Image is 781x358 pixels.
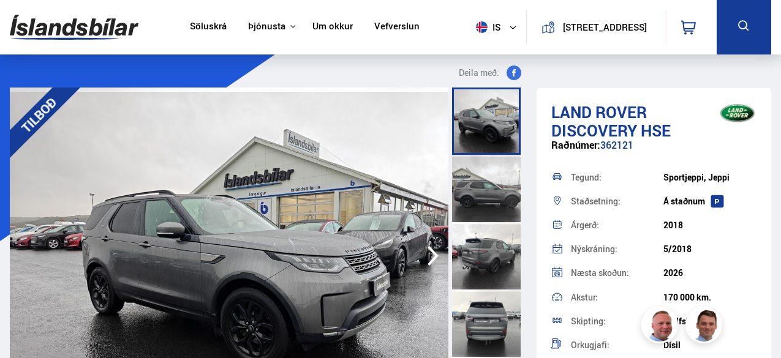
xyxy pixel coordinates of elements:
button: Þjónusta [248,21,285,32]
button: [STREET_ADDRESS] [560,22,650,32]
a: Vefverslun [374,21,420,34]
button: Deila með: [454,65,526,80]
div: Næsta skoðun: [571,269,664,277]
div: Nýskráning: [571,245,664,253]
span: Raðnúmer: [551,138,600,152]
div: Sportjeppi, Jeppi [663,173,756,182]
img: FbJEzSuNWCJXmdc-.webp [687,308,724,345]
a: Um okkur [312,21,353,34]
span: Deila með: [459,65,499,80]
div: 2026 [663,268,756,278]
div: Orkugjafi: [571,341,664,349]
a: Söluskrá [190,21,227,34]
div: Dísil [663,340,756,350]
span: is [471,21,502,33]
div: Á staðnum [663,196,756,206]
img: G0Ugv5HjCgRt.svg [10,7,138,47]
img: svg+xml;base64,PHN2ZyB4bWxucz0iaHR0cDovL3d3dy53My5vcmcvMjAwMC9zdmciIHdpZHRoPSI1MTIiIGhlaWdodD0iNT... [476,21,488,33]
div: 362121 [551,140,756,163]
div: 2018 [663,220,756,230]
div: Árgerð: [571,221,664,229]
div: Staðsetning: [571,197,664,206]
img: siFngHWaQ9KaOqBr.png [643,308,680,345]
img: brand logo [713,94,762,132]
button: is [471,9,526,45]
div: 170 000 km. [663,293,756,302]
div: 5/2018 [663,244,756,254]
div: Tegund: [571,173,664,182]
a: [STREET_ADDRESS] [534,10,658,45]
div: Akstur: [571,293,664,302]
div: Skipting: [571,317,664,326]
span: Land Rover [551,101,647,123]
span: Discovery HSE [551,119,671,141]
